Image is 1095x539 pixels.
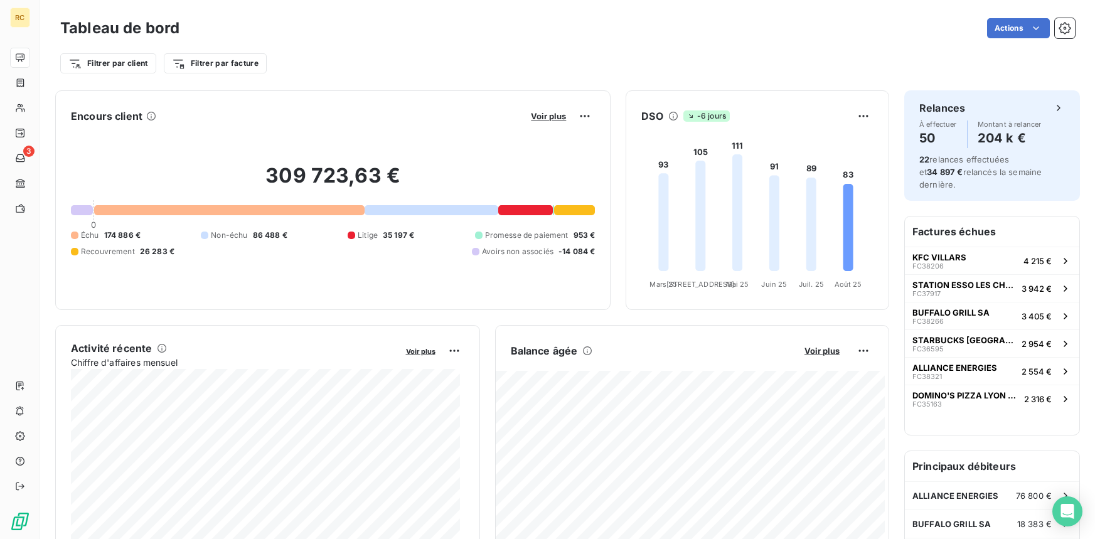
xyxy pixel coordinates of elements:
span: KFC VILLARS [912,252,966,262]
span: DOMINO'S PIZZA LYON 8 MERMOZ [912,390,1019,400]
button: Actions [987,18,1050,38]
span: 3 405 € [1022,311,1052,321]
span: FC38206 [912,262,944,270]
span: Promesse de paiement [485,230,569,241]
span: Voir plus [406,347,435,356]
tspan: [STREET_ADDRESS] [666,280,734,289]
h6: Encours client [71,109,142,124]
tspan: Mai 25 [726,280,749,289]
span: Échu [81,230,99,241]
span: Chiffre d'affaires mensuel [71,356,397,369]
span: 35 197 € [383,230,414,241]
tspan: Août 25 [835,280,862,289]
h4: 50 [919,128,957,148]
h6: Principaux débiteurs [905,451,1079,481]
tspan: Juin 25 [762,280,788,289]
img: Logo LeanPay [10,511,30,531]
span: FC38266 [912,318,944,325]
span: relances effectuées et relancés la semaine dernière. [919,154,1042,189]
button: BUFFALO GRILL SAFC382663 405 € [905,302,1079,329]
button: Filtrer par client [60,53,156,73]
a: 3 [10,148,29,168]
button: DOMINO'S PIZZA LYON 8 MERMOZFC351632 316 € [905,385,1079,412]
span: 34 897 € [927,167,963,177]
span: 2 954 € [1022,339,1052,349]
span: STATION ESSO LES CHERES [912,280,1017,290]
span: 2 316 € [1024,394,1052,404]
span: 0 [91,220,96,230]
span: Voir plus [531,111,566,121]
h6: Balance âgée [511,343,578,358]
div: RC [10,8,30,28]
span: Litige [358,230,378,241]
span: 174 886 € [104,230,141,241]
span: 86 488 € [253,230,287,241]
span: Recouvrement [81,246,135,257]
span: Non-échu [211,230,247,241]
span: ALLIANCE ENERGIES [912,363,997,373]
span: BUFFALO GRILL SA [912,307,990,318]
span: 953 € [574,230,596,241]
span: 3 942 € [1022,284,1052,294]
div: Open Intercom Messenger [1052,496,1082,526]
button: Filtrer par facture [164,53,267,73]
tspan: Mars 25 [650,280,678,289]
h6: Activité récente [71,341,152,356]
h6: DSO [641,109,663,124]
span: FC38321 [912,373,942,380]
span: FC35163 [912,400,942,408]
span: 26 283 € [140,246,174,257]
span: FC36595 [912,345,944,353]
tspan: Juil. 25 [799,280,824,289]
span: Voir plus [804,346,840,356]
button: Voir plus [402,345,439,356]
span: 18 383 € [1017,519,1052,529]
span: -14 084 € [558,246,595,257]
span: Avoirs non associés [482,246,553,257]
span: À effectuer [919,120,957,128]
h2: 309 723,63 € [71,163,595,201]
span: 76 800 € [1016,491,1052,501]
span: BUFFALO GRILL SA [912,519,991,529]
h6: Relances [919,100,965,115]
h4: 204 k € [978,128,1042,148]
span: 3 [23,146,35,157]
button: KFC VILLARSFC382064 215 € [905,247,1079,274]
button: STARBUCKS [GEOGRAPHIC_DATA]FC365952 954 € [905,329,1079,357]
span: FC37917 [912,290,941,297]
span: 4 215 € [1023,256,1052,266]
span: STARBUCKS [GEOGRAPHIC_DATA] [912,335,1017,345]
span: -6 jours [683,110,730,122]
span: 2 554 € [1022,366,1052,376]
h6: Factures échues [905,216,1079,247]
button: Voir plus [801,345,843,356]
button: ALLIANCE ENERGIESFC383212 554 € [905,357,1079,385]
button: Voir plus [527,110,570,122]
span: ALLIANCE ENERGIES [912,491,999,501]
span: Montant à relancer [978,120,1042,128]
span: 22 [919,154,929,164]
h3: Tableau de bord [60,17,179,40]
button: STATION ESSO LES CHERESFC379173 942 € [905,274,1079,302]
